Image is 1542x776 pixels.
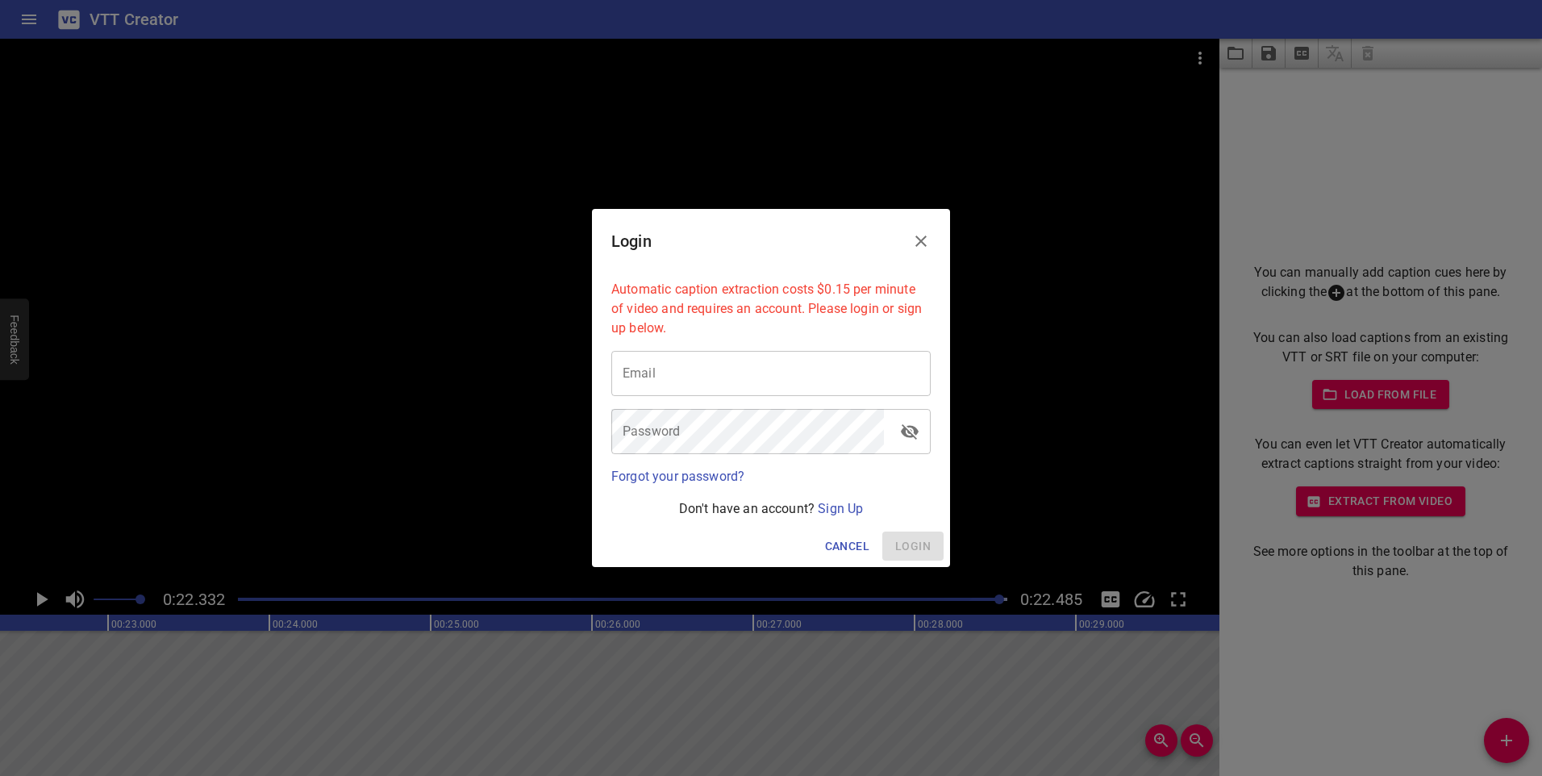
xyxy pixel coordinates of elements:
[825,536,869,557] span: Cancel
[819,532,876,561] button: Cancel
[818,501,863,516] a: Sign Up
[890,412,929,451] button: toggle password visibility
[611,280,931,338] p: Automatic caption extraction costs $0.15 per minute of video and requires an account. Please logi...
[882,532,944,561] span: Please enter your email and password above.
[902,222,940,261] button: Close
[611,469,744,484] a: Forgot your password?
[611,228,652,254] h6: Login
[611,499,931,519] p: Don't have an account?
